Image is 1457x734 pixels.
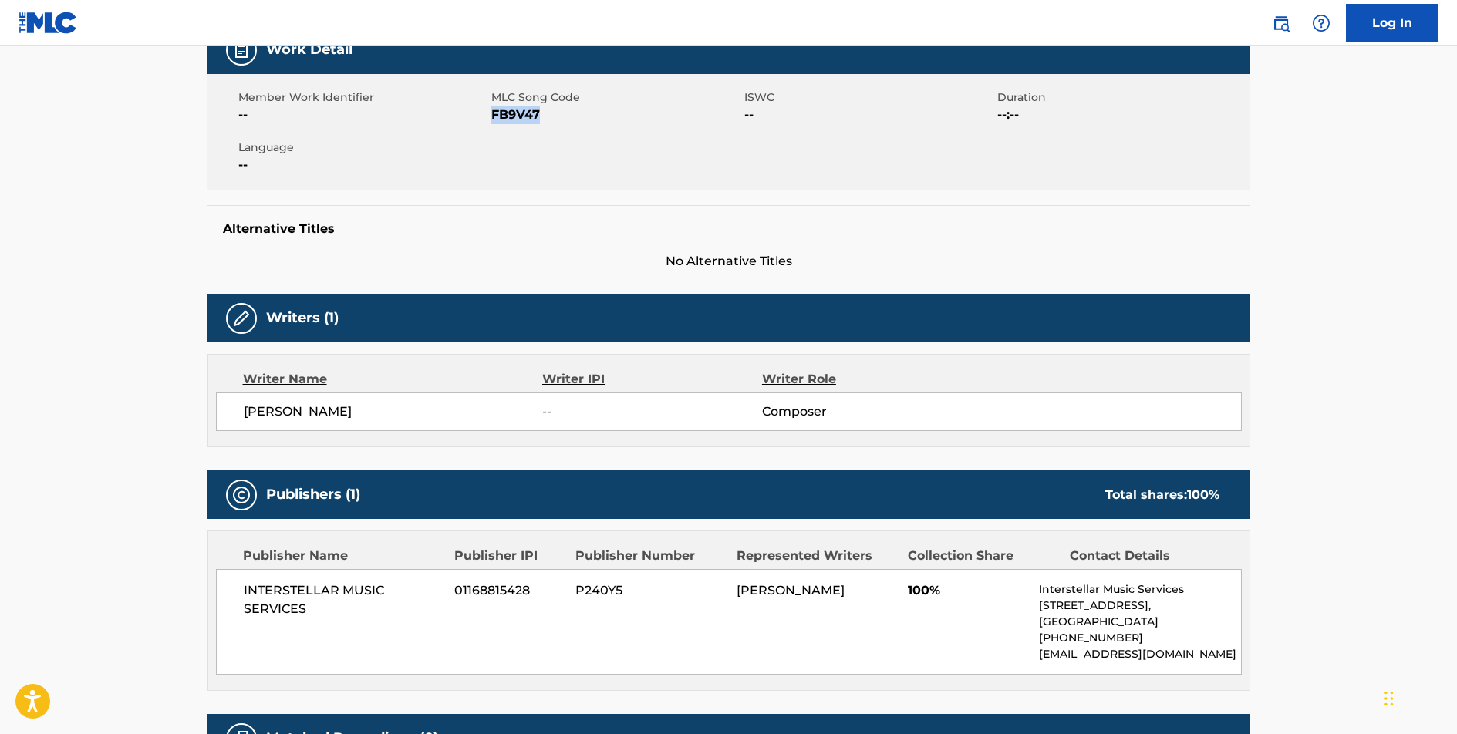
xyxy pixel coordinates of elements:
[575,547,725,565] div: Publisher Number
[997,89,1246,106] span: Duration
[266,41,352,59] h5: Work Detail
[997,106,1246,124] span: --:--
[744,106,993,124] span: --
[908,581,1027,600] span: 100%
[491,89,740,106] span: MLC Song Code
[1346,4,1438,42] a: Log In
[1306,8,1337,39] div: Help
[737,583,845,598] span: [PERSON_NAME]
[1039,598,1240,614] p: [STREET_ADDRESS],
[232,41,251,59] img: Work Detail
[744,89,993,106] span: ISWC
[266,486,360,503] h5: Publishers (1)
[575,581,725,600] span: P240Y5
[454,581,564,600] span: 01168815428
[762,370,962,389] div: Writer Role
[1039,581,1240,598] p: Interstellar Music Services
[1070,547,1219,565] div: Contact Details
[232,486,251,504] img: Publishers
[1384,675,1394,722] div: Drag
[1380,660,1457,734] iframe: Chat Widget
[266,309,339,327] h5: Writers (1)
[454,547,564,565] div: Publisher IPI
[244,402,543,421] span: [PERSON_NAME]
[1039,646,1240,662] p: [EMAIL_ADDRESS][DOMAIN_NAME]
[207,252,1250,271] span: No Alternative Titles
[238,106,487,124] span: --
[1187,487,1219,502] span: 100 %
[243,370,543,389] div: Writer Name
[1266,8,1297,39] a: Public Search
[243,547,443,565] div: Publisher Name
[1272,14,1290,32] img: search
[542,370,762,389] div: Writer IPI
[1039,614,1240,630] p: [GEOGRAPHIC_DATA]
[762,402,962,421] span: Composer
[19,12,78,34] img: MLC Logo
[1039,630,1240,646] p: [PHONE_NUMBER]
[1105,486,1219,504] div: Total shares:
[1312,14,1331,32] img: help
[238,156,487,174] span: --
[238,89,487,106] span: Member Work Identifier
[908,547,1057,565] div: Collection Share
[737,547,896,565] div: Represented Writers
[232,309,251,328] img: Writers
[238,140,487,156] span: Language
[223,221,1235,237] h5: Alternative Titles
[244,581,444,618] span: INTERSTELLAR MUSIC SERVICES
[542,402,761,421] span: --
[491,106,740,124] span: FB9V47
